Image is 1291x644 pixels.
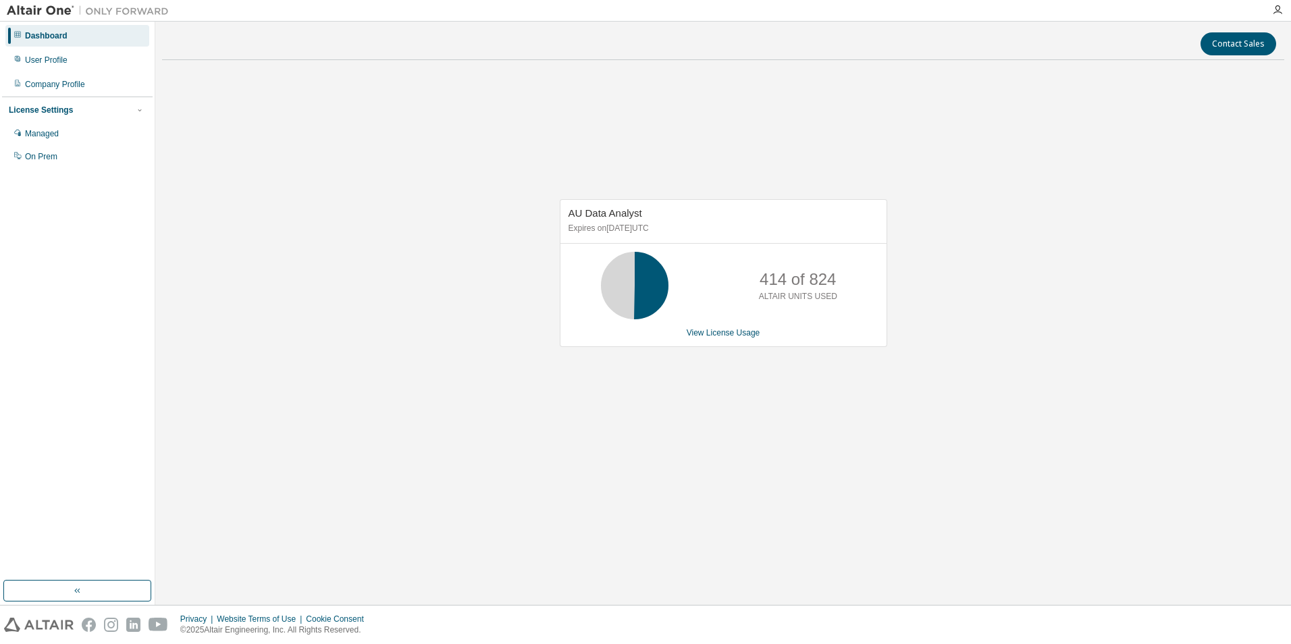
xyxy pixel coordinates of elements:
div: Dashboard [25,30,68,41]
div: Company Profile [25,79,85,90]
img: youtube.svg [149,618,168,632]
button: Contact Sales [1201,32,1276,55]
img: altair_logo.svg [4,618,74,632]
div: Managed [25,128,59,139]
img: linkedin.svg [126,618,140,632]
img: instagram.svg [104,618,118,632]
img: Altair One [7,4,176,18]
div: Cookie Consent [306,614,371,624]
p: 414 of 824 [760,268,836,291]
div: License Settings [9,105,73,115]
div: Privacy [180,614,217,624]
a: View License Usage [687,328,760,338]
p: ALTAIR UNITS USED [759,291,837,302]
p: Expires on [DATE] UTC [569,223,875,234]
div: Website Terms of Use [217,614,306,624]
p: © 2025 Altair Engineering, Inc. All Rights Reserved. [180,624,372,636]
div: User Profile [25,55,68,65]
div: On Prem [25,151,57,162]
span: AU Data Analyst [569,207,642,219]
img: facebook.svg [82,618,96,632]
